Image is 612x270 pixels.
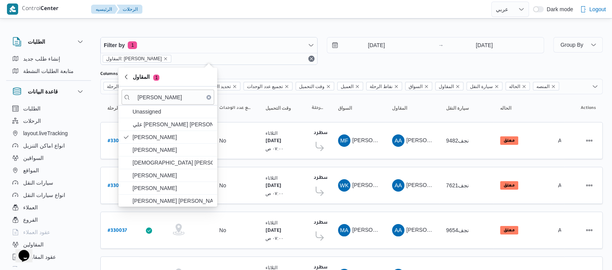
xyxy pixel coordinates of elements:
[9,53,88,65] button: إنشاء طلب جديد
[265,146,283,151] small: ٠٧:٠٠ ص
[443,102,489,114] button: سيارة النقل
[206,95,211,100] button: Clear input
[7,3,18,15] img: X8yXhbKr1z7QwAAAABJRU5ErkJggg==
[23,190,65,200] span: انواع سيارات النقل
[9,115,88,127] button: الرحلات
[108,228,127,234] b: # 330037
[108,136,127,146] a: #330041
[394,224,402,236] span: AA
[352,227,443,233] span: [PERSON_NAME] [PERSON_NAME]
[23,228,50,237] span: عقود العملاء
[23,153,44,163] span: السواقين
[23,240,44,249] span: المقاولين
[9,139,88,152] button: انواع اماكن التنزيل
[23,104,41,113] span: الطلبات
[341,82,353,91] span: العميل
[9,65,88,77] button: متابعة الطلبات النشطة
[500,105,511,111] span: الحاله
[326,84,331,89] button: Remove وقت التحميل from selection in this group
[9,214,88,226] button: الفروع
[103,82,137,90] span: رقم الرحلة
[28,87,58,96] h3: قاعدة البيانات
[9,127,88,139] button: layout.liveTracking
[104,41,125,50] span: Filter by
[522,84,526,89] button: Remove الحاله from selection in this group
[296,82,334,90] span: وقت التحميل
[28,37,45,46] h3: الطلبات
[405,82,432,90] span: السواق
[106,55,162,62] span: المقاول: [PERSON_NAME]
[583,179,595,192] button: Actions
[9,226,88,238] button: عقود العملاء
[314,131,358,136] b: فرونت دور مسطرد
[132,132,213,142] span: [PERSON_NAME]
[392,224,404,236] div: Ali Abadalnasar Ali Bkhit Ali
[340,224,348,236] span: MA
[352,137,443,143] span: [PERSON_NAME] [PERSON_NAME]
[262,102,301,114] button: وقت التحميل
[23,166,39,175] span: المواقع
[108,139,127,144] b: # 330041
[467,82,502,90] span: سيارة النقل
[338,224,350,236] div: Muhammad Abadalltaif Abadalrahamun Abadalltaif
[439,82,454,91] span: المقاول
[132,145,213,155] span: [PERSON_NAME]
[438,42,444,48] div: →
[392,179,404,192] div: Ali Abadalnasar Ali Bkhit Ali
[132,120,213,129] span: علي [PERSON_NAME] [PERSON_NAME]
[9,238,88,251] button: المقاولين
[108,225,127,236] a: #330037
[232,84,237,89] button: Remove تحديد النطاق الجغرافى from selection in this group
[509,82,520,91] span: الحاله
[23,66,74,76] span: متابعة الطلبات النشطة
[265,228,281,234] b: [DATE]
[470,82,493,91] span: سيارة النقل
[560,42,583,48] span: Group By
[337,82,363,90] span: العميل
[265,191,283,196] small: ٠٧:٠٠ ص
[265,236,283,241] small: ٠٧:٠٠ ص
[544,6,573,12] span: Dark mode
[312,105,324,111] span: نقاط الرحلة
[219,182,226,189] div: No
[118,68,217,87] button: المقاول1
[435,82,463,90] span: المقاول
[41,6,59,12] b: Center
[558,182,573,188] span: Admin
[103,55,171,63] span: المقاول: علي عبدالناصر علي بخيت علي
[455,84,460,89] button: Remove المقاول from selection in this group
[307,54,316,63] button: Remove
[392,105,407,111] span: المقاول
[132,107,213,116] span: Unassigned
[9,102,88,115] button: الطلبات
[132,72,159,82] span: المقاول
[500,226,518,234] span: معلق
[370,82,392,91] span: نقاط الرحلة
[589,5,606,14] span: Logout
[9,177,88,189] button: سيارات النقل
[117,5,142,14] button: الرحلات
[12,87,85,96] button: قاعدة البيانات
[247,82,283,91] span: تجميع عدد الوحدات
[132,171,213,180] span: [PERSON_NAME]
[299,82,325,91] span: وقت التحميل
[340,134,348,147] span: MF
[446,182,469,188] span: نجف7621
[100,71,118,77] label: Columns
[314,175,358,181] b: فرونت دور مسطرد
[394,134,402,147] span: AA
[558,138,573,144] span: Admin
[446,138,469,144] span: نجف9482
[504,183,515,188] b: معلق
[23,54,60,63] span: إنشاء طلب جديد
[583,134,595,147] button: Actions
[392,134,404,147] div: Ali Abadalnasar Ali Bkhit Ali
[327,37,415,53] input: Press the down key to open a popover containing a calendar.
[338,179,350,192] div: Wlaid Khalf Amain Afiefi
[265,131,277,136] small: الثلاثاء
[338,105,352,111] span: السواق
[553,37,603,53] button: Group By
[335,102,381,114] button: السواق
[265,175,277,180] small: الثلاثاء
